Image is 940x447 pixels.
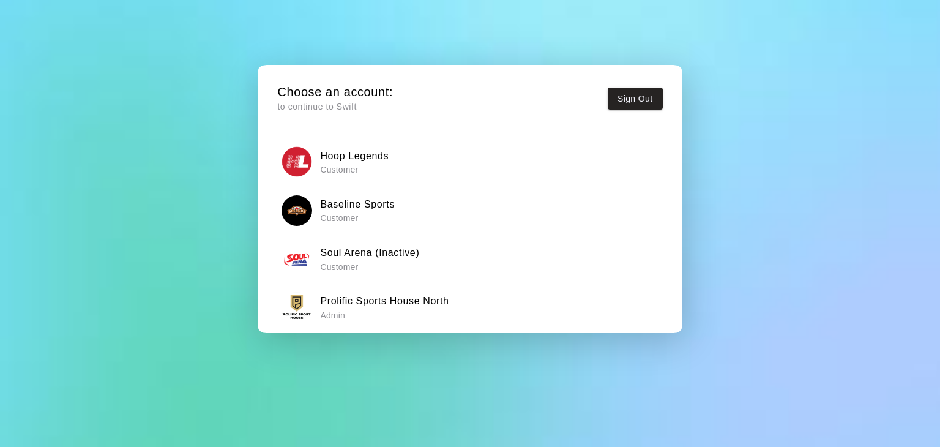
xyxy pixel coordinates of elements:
button: Sign Out [608,88,663,110]
p: Admin [320,309,449,321]
h6: Hoop Legends [320,148,389,164]
button: Hoop LegendsHoop Legends Customer [277,143,662,181]
img: Hoop Legends [282,146,312,177]
h5: Choose an account: [277,84,393,100]
img: Baseline Sports [282,195,312,226]
button: Baseline SportsBaseline Sports Customer [277,191,662,230]
p: Customer [320,163,389,176]
h6: Baseline Sports [320,197,395,212]
p: Customer [320,212,395,224]
p: Customer [320,261,419,273]
button: Prolific Sports House NorthProlific Sports House North Admin [277,288,662,327]
img: Prolific Sports House North [282,292,312,323]
img: Soul Arena [282,244,312,274]
button: Soul ArenaSoul Arena (Inactive)Customer [277,239,662,278]
h6: Soul Arena (Inactive) [320,245,419,261]
h6: Prolific Sports House North [320,293,449,309]
p: to continue to Swift [277,100,393,113]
